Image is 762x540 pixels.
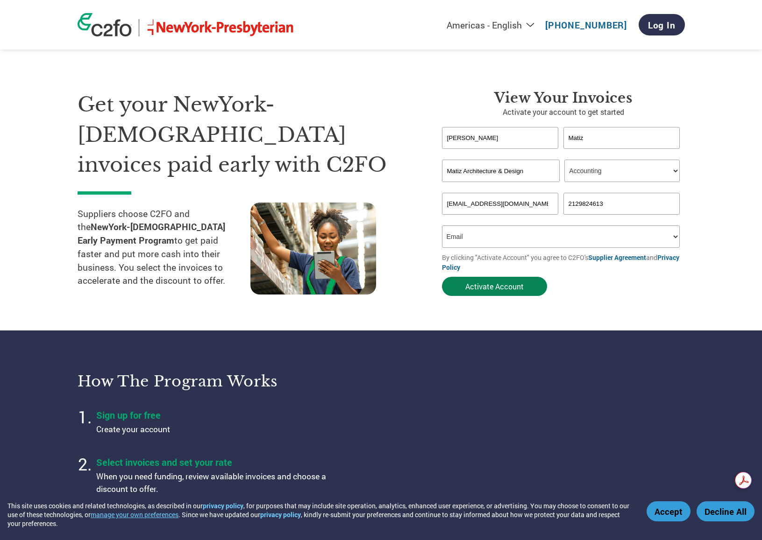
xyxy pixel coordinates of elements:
[442,253,679,272] a: Privacy Policy
[442,127,559,149] input: First Name*
[250,203,376,295] img: supply chain worker
[697,501,755,521] button: Decline All
[78,207,250,288] p: Suppliers choose C2FO and the to get paid faster and put more cash into their business. You selec...
[442,193,559,215] input: Invalid Email format
[563,193,680,215] input: Phone*
[96,409,330,421] h4: Sign up for free
[545,19,627,31] a: [PHONE_NUMBER]
[91,510,178,519] button: manage your own preferences
[96,423,330,435] p: Create your account
[588,253,646,262] a: Supplier Agreement
[442,106,685,118] p: Activate your account to get started
[563,127,680,149] input: Last Name*
[442,183,680,189] div: Invalid company name or company name is too long
[647,501,691,521] button: Accept
[78,90,414,180] h1: Get your NewYork-[DEMOGRAPHIC_DATA] invoices paid early with C2FO
[260,510,301,519] a: privacy policy
[96,470,330,495] p: When you need funding, review available invoices and choose a discount to offer.
[78,221,225,246] strong: NewYork-[DEMOGRAPHIC_DATA] Early Payment Program
[563,216,680,222] div: Inavlid Phone Number
[442,90,685,106] h3: View Your Invoices
[564,160,680,182] select: Title/Role
[442,216,559,222] div: Inavlid Email Address
[96,456,330,468] h4: Select invoices and set your rate
[563,150,680,156] div: Invalid last name or last name is too long
[78,13,132,36] img: c2fo logo
[7,501,633,528] div: This site uses cookies and related technologies, as described in our , for purposes that may incl...
[442,277,547,296] button: Activate Account
[442,160,560,182] input: Your company name*
[442,150,559,156] div: Invalid first name or first name is too long
[203,501,243,510] a: privacy policy
[78,372,370,391] h3: How the program works
[442,252,685,272] p: By clicking "Activate Account" you agree to C2FO's and
[146,19,295,36] img: NewYork-Presbyterian
[639,14,685,35] a: Log In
